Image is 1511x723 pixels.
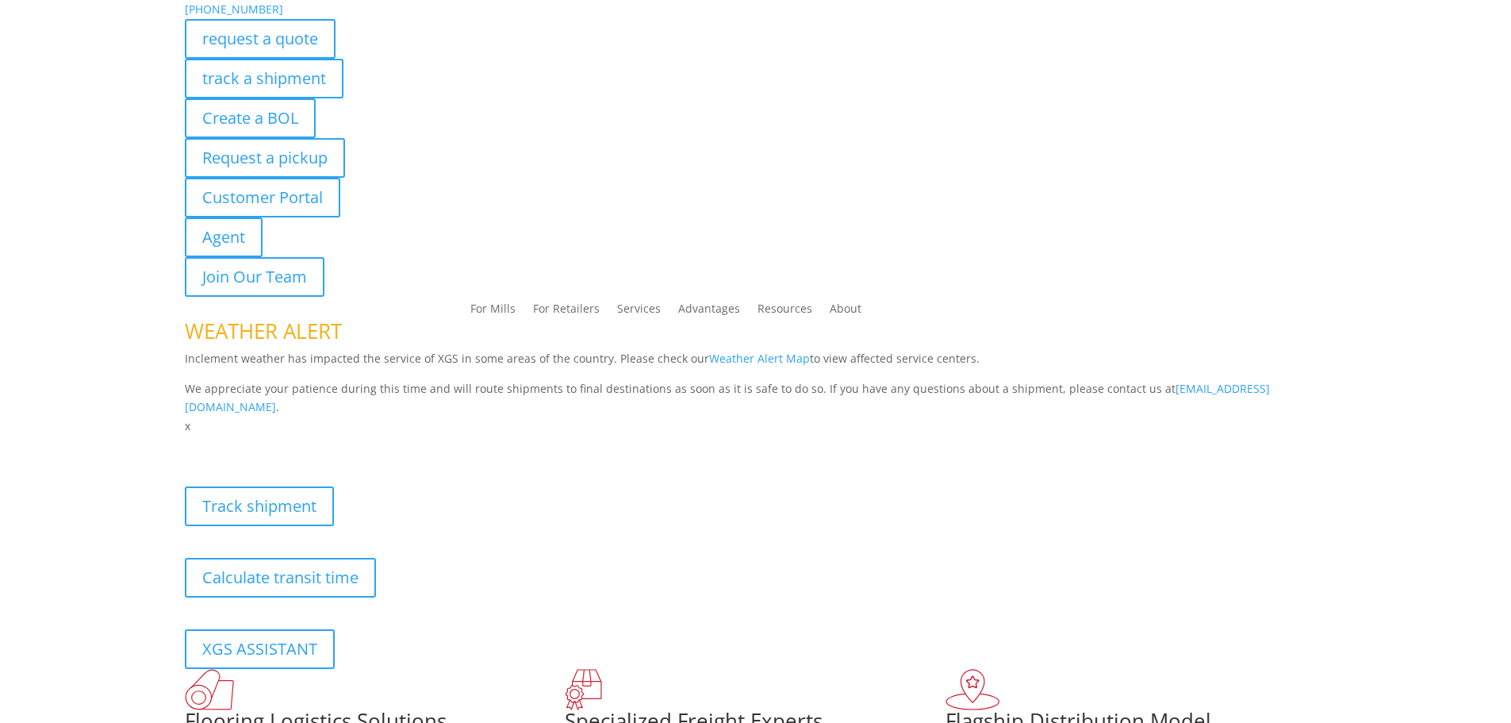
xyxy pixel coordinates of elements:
a: Create a BOL [185,98,316,138]
span: WEATHER ALERT [185,317,342,345]
b: Visibility, transparency, and control for your entire supply chain. [185,438,539,453]
a: Track shipment [185,486,334,526]
img: xgs-icon-flagship-distribution-model-red [945,669,1000,710]
a: Weather Alert Map [709,351,810,366]
a: request a quote [185,19,336,59]
a: Calculate transit time [185,558,376,598]
a: Services [617,303,661,321]
a: Customer Portal [185,178,340,217]
p: x [185,417,1327,436]
a: For Retailers [533,303,600,321]
a: Advantages [678,303,740,321]
a: Resources [757,303,812,321]
a: Agent [185,217,263,257]
a: XGS ASSISTANT [185,629,335,669]
p: Inclement weather has impacted the service of XGS in some areas of the country. Please check our ... [185,349,1327,379]
a: Request a pickup [185,138,345,178]
a: track a shipment [185,59,343,98]
a: [PHONE_NUMBER] [185,2,283,17]
a: Join Our Team [185,257,324,297]
img: xgs-icon-total-supply-chain-intelligence-red [185,669,234,710]
img: xgs-icon-focused-on-flooring-red [565,669,602,710]
p: We appreciate your patience during this time and will route shipments to final destinations as so... [185,379,1327,417]
a: About [830,303,861,321]
a: For Mills [470,303,516,321]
